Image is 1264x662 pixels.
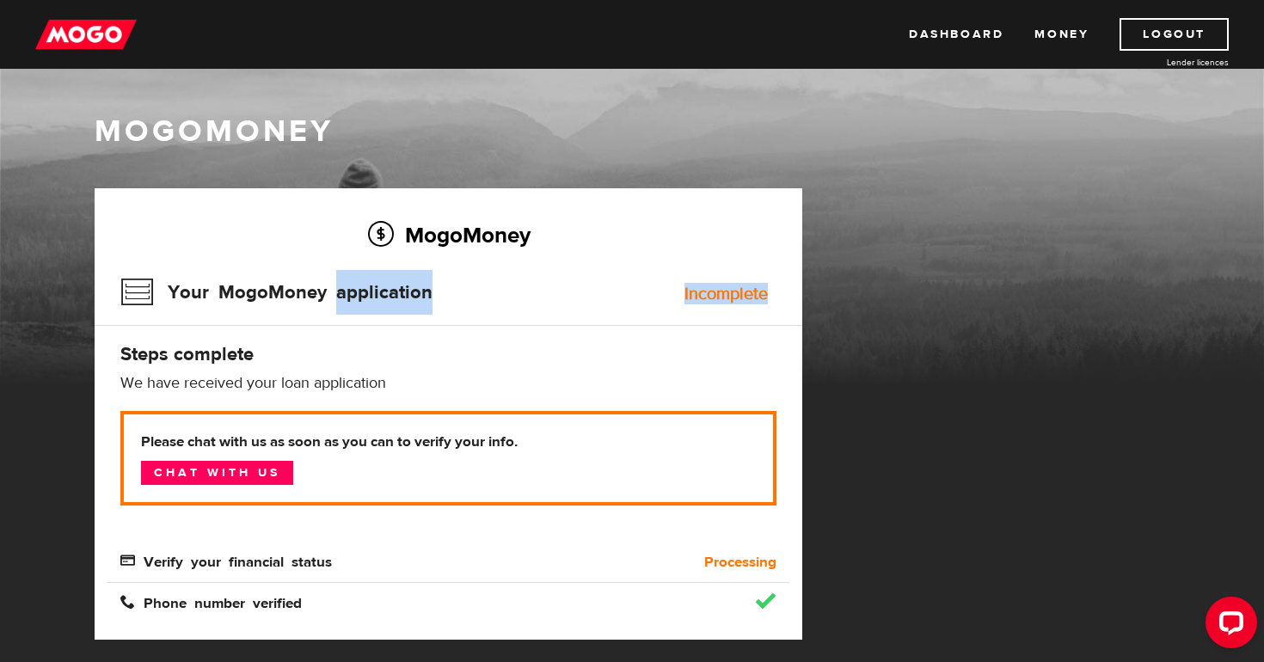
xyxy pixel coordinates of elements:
a: Money [1034,18,1089,51]
div: Incomplete [684,285,768,303]
a: Dashboard [909,18,1003,51]
b: Processing [704,552,776,573]
h4: Steps complete [120,342,776,366]
span: Verify your financial status [120,553,332,567]
p: We have received your loan application [120,373,776,394]
h2: MogoMoney [120,217,776,253]
h1: MogoMoney [95,113,1169,150]
b: Please chat with us as soon as you can to verify your info. [141,432,756,452]
h3: Your MogoMoney application [120,270,433,315]
iframe: LiveChat chat widget [1192,590,1264,662]
img: mogo_logo-11ee424be714fa7cbb0f0f49df9e16ec.png [35,18,137,51]
a: Logout [1120,18,1229,51]
a: Lender licences [1100,56,1229,69]
span: Phone number verified [120,594,302,609]
a: Chat with us [141,461,293,485]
